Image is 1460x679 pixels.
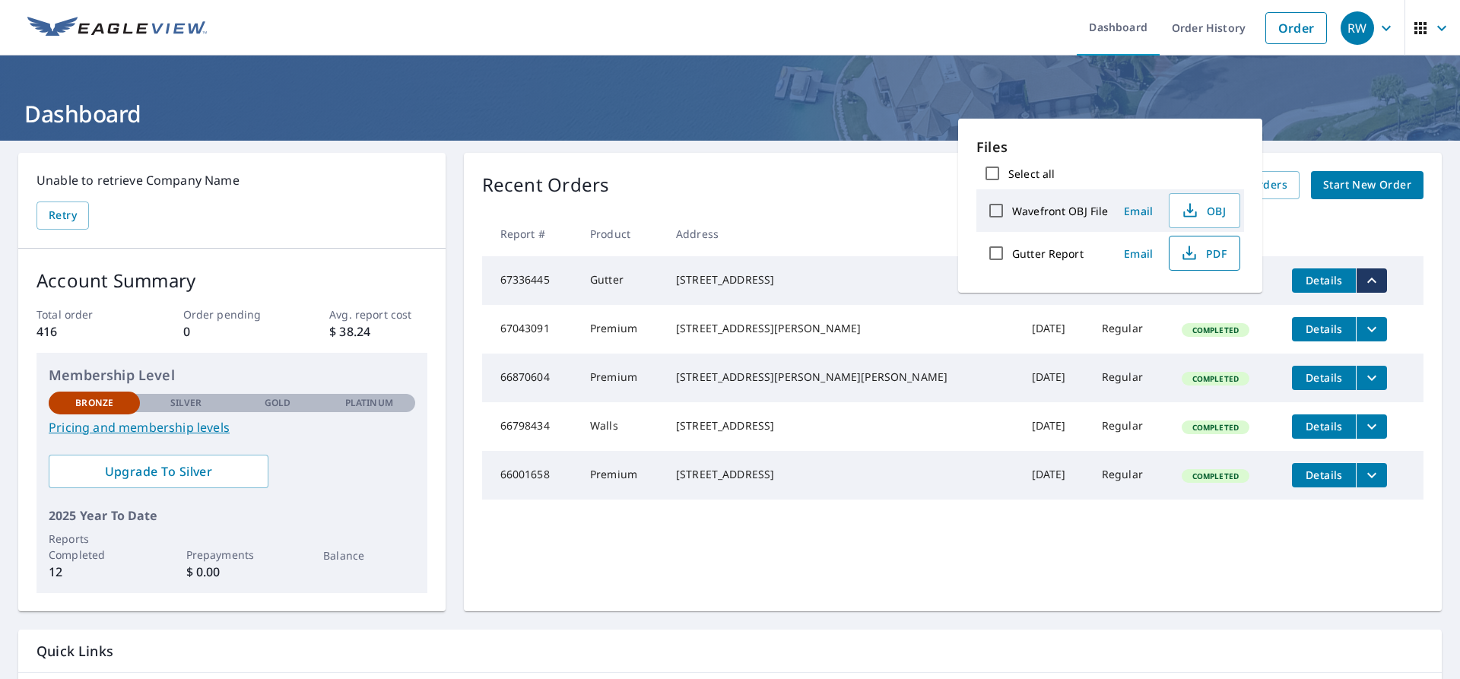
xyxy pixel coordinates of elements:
button: filesDropdownBtn-67336445 [1356,268,1387,293]
p: Platinum [345,396,393,410]
span: OBJ [1179,201,1227,220]
td: Regular [1090,451,1170,500]
td: Regular [1090,305,1170,354]
div: [STREET_ADDRESS] [676,418,1008,433]
td: [DATE] [1020,402,1090,451]
p: 12 [49,563,140,581]
p: Reports Completed [49,531,140,563]
p: Balance [323,547,414,563]
p: Recent Orders [482,171,610,199]
a: Order [1265,12,1327,44]
div: [STREET_ADDRESS] [676,272,1008,287]
button: detailsBtn-67043091 [1292,317,1356,341]
p: Avg. report cost [329,306,427,322]
p: Order pending [183,306,281,322]
button: Email [1114,199,1163,223]
button: filesDropdownBtn-66870604 [1356,366,1387,390]
th: Address [664,211,1020,256]
td: Walls [578,402,664,451]
td: Premium [578,451,664,500]
span: Upgrade To Silver [61,463,256,480]
button: filesDropdownBtn-66798434 [1356,414,1387,439]
td: 66001658 [482,451,578,500]
span: Details [1301,419,1347,433]
td: Regular [1090,402,1170,451]
p: Unable to retrieve Company Name [36,171,427,189]
span: Details [1301,370,1347,385]
div: RW [1341,11,1374,45]
p: $ 38.24 [329,322,427,341]
button: PDF [1169,236,1240,271]
div: [STREET_ADDRESS] [676,467,1008,482]
th: Product [578,211,664,256]
button: filesDropdownBtn-66001658 [1356,463,1387,487]
td: 67043091 [482,305,578,354]
td: [DATE] [1020,451,1090,500]
p: 0 [183,322,281,341]
td: 66798434 [482,402,578,451]
p: Gold [265,396,290,410]
a: Start New Order [1311,171,1423,199]
p: Prepayments [186,547,278,563]
a: Upgrade To Silver [49,455,268,488]
span: Start New Order [1323,176,1411,195]
span: Completed [1183,325,1248,335]
span: Completed [1183,422,1248,433]
div: [STREET_ADDRESS][PERSON_NAME] [676,321,1008,336]
td: [DATE] [1020,354,1090,402]
p: Files [976,137,1244,157]
td: 67336445 [482,256,578,305]
label: Wavefront OBJ File [1012,204,1108,218]
button: Email [1114,242,1163,265]
div: [STREET_ADDRESS][PERSON_NAME][PERSON_NAME] [676,370,1008,385]
a: Pricing and membership levels [49,418,415,436]
span: Details [1301,322,1347,336]
td: Premium [578,354,664,402]
button: filesDropdownBtn-67043091 [1356,317,1387,341]
p: 2025 Year To Date [49,506,415,525]
p: Total order [36,306,134,322]
button: OBJ [1169,193,1240,228]
p: $ 0.00 [186,563,278,581]
span: Details [1301,468,1347,482]
span: Email [1120,204,1157,218]
span: Completed [1183,373,1248,384]
h1: Dashboard [18,98,1442,129]
button: detailsBtn-66870604 [1292,366,1356,390]
button: detailsBtn-66001658 [1292,463,1356,487]
p: Membership Level [49,365,415,386]
td: Premium [578,305,664,354]
td: Gutter [578,256,664,305]
td: [DATE] [1020,305,1090,354]
span: Retry [49,206,77,225]
button: Retry [36,201,89,230]
p: Account Summary [36,267,427,294]
img: EV Logo [27,17,207,40]
button: detailsBtn-66798434 [1292,414,1356,439]
label: Select all [1008,167,1055,181]
p: Quick Links [36,642,1423,661]
span: PDF [1179,244,1227,262]
p: Silver [170,396,202,410]
span: Email [1120,246,1157,261]
td: Regular [1090,354,1170,402]
td: 66870604 [482,354,578,402]
button: detailsBtn-67336445 [1292,268,1356,293]
p: 416 [36,322,134,341]
th: Report # [482,211,578,256]
p: Bronze [75,396,113,410]
span: Details [1301,273,1347,287]
span: Completed [1183,471,1248,481]
label: Gutter Report [1012,246,1084,261]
